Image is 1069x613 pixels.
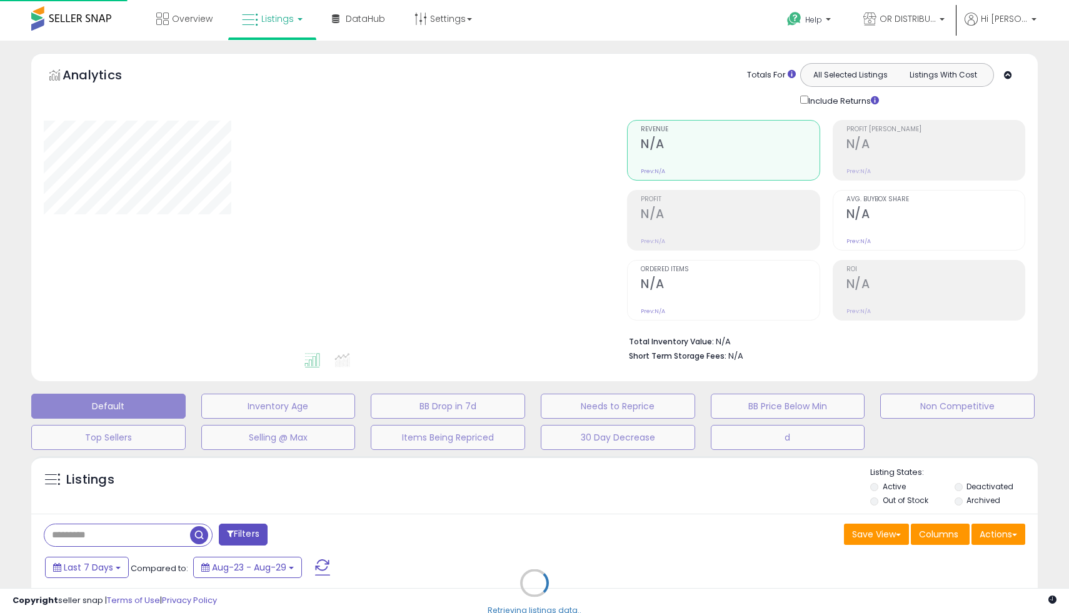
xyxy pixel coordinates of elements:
[629,336,714,347] b: Total Inventory Value:
[641,126,819,133] span: Revenue
[777,2,843,41] a: Help
[846,266,1025,273] span: ROI
[880,394,1035,419] button: Non Competitive
[641,266,819,273] span: Ordered Items
[965,12,1036,41] a: Hi [PERSON_NAME]
[201,394,356,419] button: Inventory Age
[805,14,822,25] span: Help
[786,11,802,27] i: Get Help
[846,277,1025,294] h2: N/A
[371,425,525,450] button: Items Being Repriced
[261,12,294,25] span: Listings
[747,69,796,81] div: Totals For
[641,196,819,203] span: Profit
[728,350,743,362] span: N/A
[63,66,146,87] h5: Analytics
[641,207,819,224] h2: N/A
[791,93,894,107] div: Include Returns
[641,137,819,154] h2: N/A
[371,394,525,419] button: BB Drop in 7d
[13,595,217,607] div: seller snap | |
[13,594,58,606] strong: Copyright
[31,394,186,419] button: Default
[711,394,865,419] button: BB Price Below Min
[896,67,990,83] button: Listings With Cost
[846,126,1025,133] span: Profit [PERSON_NAME]
[629,351,726,361] b: Short Term Storage Fees:
[641,307,665,315] small: Prev: N/A
[981,12,1028,25] span: Hi [PERSON_NAME]
[846,307,871,315] small: Prev: N/A
[846,137,1025,154] h2: N/A
[846,196,1025,203] span: Avg. Buybox Share
[846,237,871,245] small: Prev: N/A
[641,167,665,175] small: Prev: N/A
[711,425,865,450] button: d
[641,277,819,294] h2: N/A
[641,237,665,245] small: Prev: N/A
[172,12,213,25] span: Overview
[346,12,385,25] span: DataHub
[880,12,936,25] span: OR DISTRIBUTION
[846,207,1025,224] h2: N/A
[846,167,871,175] small: Prev: N/A
[31,425,186,450] button: Top Sellers
[629,333,1016,348] li: N/A
[804,67,897,83] button: All Selected Listings
[541,394,695,419] button: Needs to Reprice
[201,425,356,450] button: Selling @ Max
[541,425,695,450] button: 30 Day Decrease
